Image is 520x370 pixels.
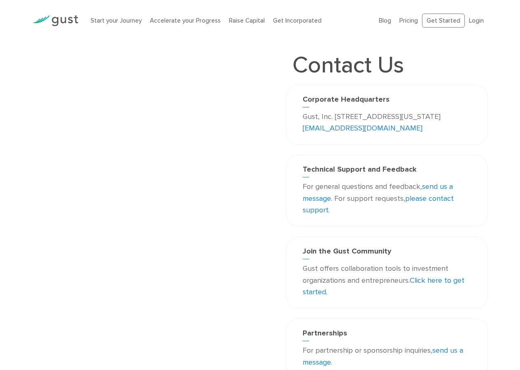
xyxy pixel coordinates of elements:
[303,263,471,298] p: Gust offers collaboration tools to investment organizations and entrepreneurs. .
[469,17,484,24] a: Login
[286,54,410,77] h1: Contact Us
[273,17,322,24] a: Get Incorporated
[303,346,463,367] a: send us a message
[303,182,453,203] a: send us a message
[303,95,471,107] h3: Corporate Headquarters
[379,17,391,24] a: Blog
[303,329,471,341] h3: Partnerships
[150,17,221,24] a: Accelerate your Progress
[303,345,471,369] p: For partnership or sponsorship inquiries, .
[91,17,142,24] a: Start your Journey
[303,247,471,259] h3: Join the Gust Community
[422,14,465,28] a: Get Started
[399,17,418,24] a: Pricing
[303,181,471,216] p: For general questions and feedback, . For support requests, .
[303,124,422,133] a: [EMAIL_ADDRESS][DOMAIN_NAME]
[303,165,471,177] h3: Technical Support and Feedback
[303,111,471,135] p: Gust, Inc. [STREET_ADDRESS][US_STATE]
[229,17,265,24] a: Raise Capital
[32,15,78,26] img: Gust Logo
